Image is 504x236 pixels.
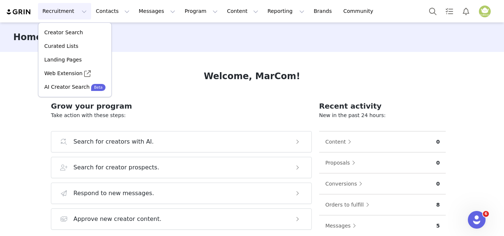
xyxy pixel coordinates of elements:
[458,3,474,20] button: Notifications
[73,137,154,146] h3: Search for creators with AI.
[134,3,180,20] button: Messages
[6,8,32,15] img: grin logo
[73,163,159,172] h3: Search for creator prospects.
[325,157,359,169] button: Proposals
[73,189,154,198] h3: Respond to new messages.
[319,112,446,119] p: New in the past 24 hours:
[13,31,42,44] h3: Home
[180,3,222,20] button: Program
[51,131,312,152] button: Search for creators with AI.
[468,211,486,229] iframe: Intercom live chat
[44,70,83,77] p: Web Extension
[325,199,373,211] button: Orders to fulfill
[325,136,355,148] button: Content
[44,29,83,36] p: Creator Search
[425,3,441,20] button: Search
[51,101,312,112] h2: Grow your program
[436,159,440,167] p: 0
[479,6,491,17] img: 71db4a9b-c422-4b77-bb00-02d042611fdb.png
[51,208,312,230] button: Approve new creator content.
[441,3,458,20] a: Tasks
[263,3,309,20] button: Reporting
[436,222,440,230] p: 5
[309,3,338,20] a: Brands
[436,138,440,146] p: 0
[436,201,440,209] p: 8
[94,85,103,90] p: Beta
[319,101,446,112] h2: Recent activity
[73,215,162,223] h3: Approve new creator content.
[325,178,366,190] button: Conversions
[204,70,300,83] h1: Welcome, MarCom!
[51,183,312,204] button: Respond to new messages.
[474,6,498,17] button: Profile
[325,220,360,232] button: Messages
[44,42,78,50] p: Curated Lists
[44,83,90,91] p: AI Creator Search
[436,180,440,188] p: 0
[38,3,91,20] button: Recruitment
[483,211,489,217] span: 6
[339,3,381,20] a: Community
[92,3,134,20] button: Contacts
[51,157,312,178] button: Search for creator prospects.
[44,56,82,64] p: Landing Pages
[222,3,263,20] button: Content
[51,112,312,119] p: Take action with these steps:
